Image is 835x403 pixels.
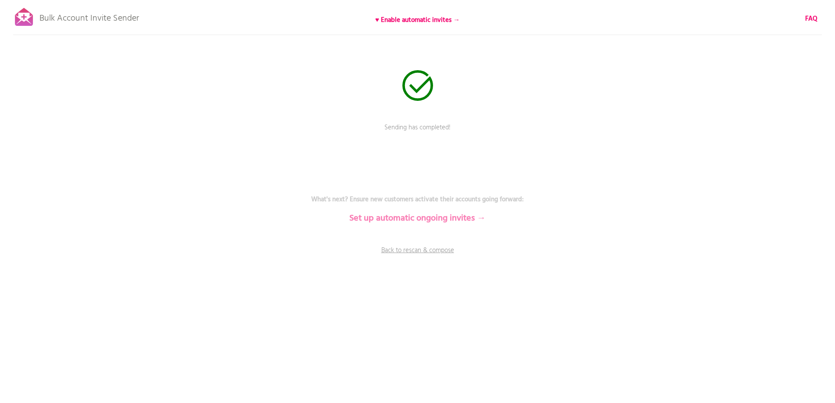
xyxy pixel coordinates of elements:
[311,194,524,205] b: What's next? Ensure new customers activate their accounts going forward:
[805,14,817,24] a: FAQ
[286,246,549,267] a: Back to rescan & compose
[375,15,460,25] b: ♥ Enable automatic invites →
[39,5,139,27] p: Bulk Account Invite Sender
[286,123,549,145] p: Sending has completed!
[349,211,486,225] b: Set up automatic ongoing invites →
